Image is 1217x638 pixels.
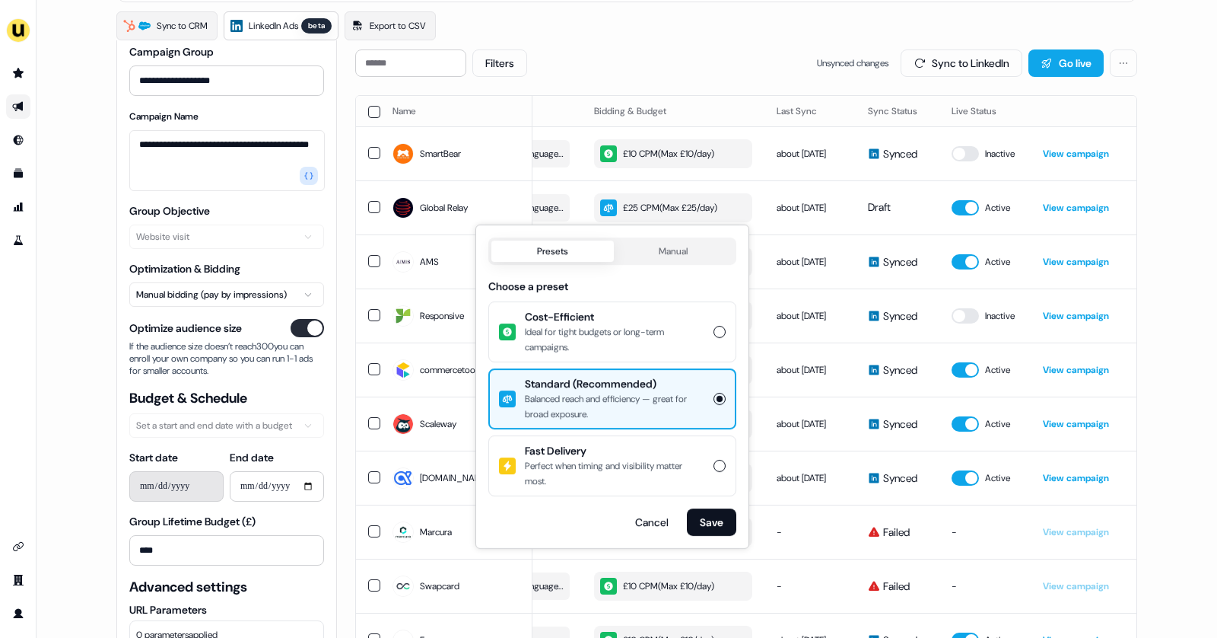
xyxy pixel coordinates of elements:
[230,451,274,464] label: End date
[600,199,717,216] div: £25 CPM ( Max £25/day )
[525,391,704,422] div: Balanced reach and efficiency — great for broad exposure.
[129,321,242,336] span: Optimize audience size
[623,509,681,536] button: Cancel
[6,128,30,152] a: Go to Inbound
[764,180,856,234] td: about [DATE]
[6,568,30,592] a: Go to team
[420,146,461,161] span: SmartBear
[129,262,240,276] label: Optimization & Bidding
[6,61,30,85] a: Go to prospects
[6,94,30,119] a: Go to outbound experience
[157,18,208,33] span: Sync to CRM
[420,308,464,324] span: Responsive
[985,146,1015,161] span: Inactive
[370,18,426,33] span: Export to CSV
[525,309,704,324] span: Cost-Efficient
[249,18,298,33] span: LinkedIn Ads
[985,308,1015,324] span: Inactive
[420,471,489,486] span: [DOMAIN_NAME]
[129,389,324,407] span: Budget & Schedule
[883,416,917,432] span: Synced
[420,579,459,594] span: Swapcard
[868,200,891,214] span: Draft
[594,193,752,222] button: £25 CPM(Max £25/day)
[713,460,726,472] button: Fast DeliveryPerfect when timing and visibility matter most.
[1043,472,1109,484] a: View campaign
[525,324,704,355] div: Ideal for tight budgets or long-term campaigns.
[713,393,726,405] button: Standard (Recommended)Balanced reach and efficiency — great for broad exposure.
[764,126,856,180] td: about [DATE]
[594,139,752,168] button: £10 CPM(Max £10/day)
[939,96,1031,126] th: Live Status
[129,45,214,59] label: Campaign Group
[129,204,210,218] label: Group Objective
[985,416,1010,432] span: Active
[883,525,910,540] span: Failed
[764,451,856,505] td: about [DATE]
[129,451,178,464] label: Start date
[224,11,338,40] a: LinkedIn Adsbeta
[1110,49,1137,77] button: More actions
[883,362,917,378] span: Synced
[472,49,527,77] button: Filters
[6,534,30,559] a: Go to integrations
[713,326,726,338] button: Cost-EfficientIdeal for tight budgets or long-term campaigns.
[764,289,856,343] td: about [DATE]
[582,96,764,126] th: Bidding & Budget
[883,254,917,270] span: Synced
[491,241,614,262] button: Presets
[420,254,439,270] span: AMS
[939,559,1031,613] td: -
[1043,580,1109,592] a: View campaign
[764,559,856,613] td: -
[764,505,856,559] td: -
[420,416,456,432] span: Scaleway
[1043,526,1109,538] a: View campaign
[901,49,1022,77] button: Sync to LinkedIn
[985,200,1010,215] span: Active
[883,579,910,594] span: Failed
[420,200,468,215] span: Global Relay
[525,376,704,391] span: Standard (Recommended)
[764,234,856,289] td: about [DATE]
[1043,364,1109,376] a: View campaign
[1043,148,1109,160] a: View campaign
[594,572,752,601] button: £10 CPM(Max £10/day)
[1043,202,1109,214] a: View campaign
[1028,49,1104,77] button: Go live
[488,279,568,293] label: Choose a preset
[883,308,917,324] span: Synced
[985,471,1010,486] span: Active
[291,319,324,337] button: Optimize audience size
[420,362,481,378] span: commercetools
[985,254,1010,270] span: Active
[614,241,734,262] button: Manual
[129,340,324,377] span: If the audience size doesn’t reach 300 you can enroll your own company so you can run 1-1 ads for...
[883,146,917,161] span: Synced
[380,96,532,126] th: Name
[301,18,332,33] div: beta
[129,110,199,123] label: Campaign Name
[939,505,1031,559] td: -
[1043,418,1109,430] a: View campaign
[6,195,30,219] a: Go to attribution
[129,515,256,528] label: Group Lifetime Budget (£)
[345,11,436,40] a: Export to CSV
[129,602,324,617] label: URL Parameters
[764,96,856,126] th: Last Sync
[764,343,856,397] td: about [DATE]
[116,11,218,40] a: Sync to CRM
[420,525,452,540] span: Marcura
[6,161,30,186] a: Go to templates
[6,228,30,253] a: Go to experiments
[985,362,1010,378] span: Active
[6,601,30,626] a: Go to profile
[525,458,704,489] div: Perfect when timing and visibility matter most.
[764,397,856,451] td: about [DATE]
[856,96,939,126] th: Sync Status
[600,145,714,162] div: £10 CPM ( Max £10/day )
[600,578,714,595] div: £10 CPM ( Max £10/day )
[817,56,888,71] span: Unsynced changes
[129,578,324,596] span: Advanced settings
[687,509,736,536] button: Save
